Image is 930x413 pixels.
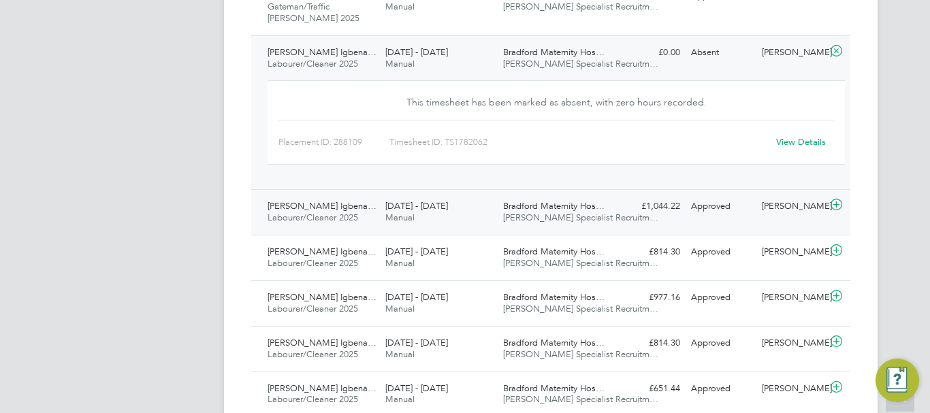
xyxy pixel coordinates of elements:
[686,42,756,64] div: Absent
[776,136,826,148] a: View Details
[756,42,827,64] div: [PERSON_NAME]
[686,241,756,263] div: Approved
[385,303,415,314] span: Manual
[268,246,376,257] span: [PERSON_NAME] Igbena…
[756,332,827,354] div: [PERSON_NAME]
[268,337,376,348] span: [PERSON_NAME] Igbena…
[278,131,389,153] div: Placement ID: 288109
[268,1,359,24] span: Gateman/Traffic [PERSON_NAME] 2025
[503,58,658,69] span: [PERSON_NAME] Specialist Recruitm…
[268,303,358,314] span: Labourer/Cleaner 2025
[876,359,919,402] button: Engage Resource Center
[385,291,448,303] span: [DATE] - [DATE]
[686,332,756,354] div: Approved
[385,200,448,212] span: [DATE] - [DATE]
[503,200,605,212] span: Bradford Maternity Hos…
[385,58,415,69] span: Manual
[686,286,756,309] div: Approved
[369,86,743,114] div: This timesheet has been marked as absent, with zero hours recorded.
[268,46,376,58] span: [PERSON_NAME] Igbena…
[503,348,658,360] span: [PERSON_NAME] Specialist Recruitm…
[503,1,658,12] span: [PERSON_NAME] Specialist Recruitm…
[385,382,448,394] span: [DATE] - [DATE]
[268,58,358,69] span: Labourer/Cleaner 2025
[615,332,686,354] div: £814.30
[503,291,605,303] span: Bradford Maternity Hos…
[756,241,827,263] div: [PERSON_NAME]
[686,195,756,218] div: Approved
[503,337,605,348] span: Bradford Maternity Hos…
[503,393,658,405] span: [PERSON_NAME] Specialist Recruitm…
[385,393,415,405] span: Manual
[385,246,448,257] span: [DATE] - [DATE]
[385,337,448,348] span: [DATE] - [DATE]
[268,291,376,303] span: [PERSON_NAME] Igbena…
[268,200,376,212] span: [PERSON_NAME] Igbena…
[756,378,827,400] div: [PERSON_NAME]
[385,46,448,58] span: [DATE] - [DATE]
[503,303,658,314] span: [PERSON_NAME] Specialist Recruitm…
[503,257,658,269] span: [PERSON_NAME] Specialist Recruitm…
[756,195,827,218] div: [PERSON_NAME]
[268,382,376,394] span: [PERSON_NAME] Igbena…
[268,348,358,360] span: Labourer/Cleaner 2025
[615,241,686,263] div: £814.30
[756,286,827,309] div: [PERSON_NAME]
[615,42,686,64] div: £0.00
[268,393,358,405] span: Labourer/Cleaner 2025
[385,212,415,223] span: Manual
[385,1,415,12] span: Manual
[503,382,605,394] span: Bradford Maternity Hos…
[503,246,605,257] span: Bradford Maternity Hos…
[389,131,767,153] div: Timesheet ID: TS1782062
[503,212,658,223] span: [PERSON_NAME] Specialist Recruitm…
[615,286,686,309] div: £977.16
[686,378,756,400] div: Approved
[268,257,358,269] span: Labourer/Cleaner 2025
[268,212,358,223] span: Labourer/Cleaner 2025
[615,378,686,400] div: £651.44
[385,348,415,360] span: Manual
[385,257,415,269] span: Manual
[615,195,686,218] div: £1,044.22
[503,46,605,58] span: Bradford Maternity Hos…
